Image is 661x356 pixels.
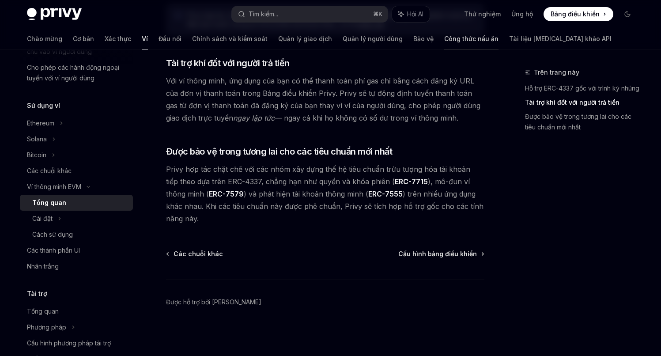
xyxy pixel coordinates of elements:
[20,335,133,351] a: Cấu hình phương pháp tài trợ
[534,68,579,76] font: Trên trang này
[32,231,73,238] font: Cách sử dụng
[551,10,600,18] font: Bảng điều khiển
[159,35,181,42] font: Đầu nối
[174,250,223,258] font: Các chuỗi khác
[20,195,133,211] a: Tổng quan
[20,163,133,179] a: Các chuỗi khác
[407,10,423,18] font: Hỏi AI
[232,6,388,22] button: Tìm kiếm...⌘K
[159,28,181,49] a: Đầu nối
[142,28,148,49] a: Ví
[464,10,501,19] a: Thử nghiệm
[105,35,131,42] font: Xác thực
[166,165,470,186] font: Privy hợp tác chặt chẽ với các nhóm xây dựng thế hệ tiêu chuẩn trừu tượng hóa tài khoản tiếp theo...
[27,262,59,270] font: Nhãn trắng
[166,189,483,223] font: ) trên nhiều ứng dụng khác nhau. Khi các tiêu chuẩn này được phê chuẩn, Privy sẽ tích hợp hỗ trợ ...
[27,151,46,159] font: Bitcoin
[511,10,533,19] a: Ủng hộ
[398,250,483,258] a: Cấu hình bảng điều khiển
[20,242,133,258] a: Các thành phần UI
[525,98,619,106] font: Tài trợ khí đốt với người trả tiền
[544,7,613,21] a: Bảng điều khiển
[278,35,332,42] font: Quản lý giao dịch
[509,35,612,42] font: Tài liệu [MEDICAL_DATA] khảo API
[27,167,72,174] font: Các chuỗi khác
[32,199,66,206] font: Tổng quan
[395,177,428,186] a: ERC-7715
[105,28,131,49] a: Xác thực
[275,114,458,122] font: –– ngay cả khi họ không có số dư trong ví thông minh.
[413,35,434,42] font: Bảo vệ
[378,11,382,17] font: K
[166,298,261,306] font: Được hỗ trợ bởi [PERSON_NAME]
[392,6,430,22] button: Hỏi AI
[525,110,642,134] a: Được bảo vệ trong tương lai cho các tiêu chuẩn mới nhất
[27,102,60,109] font: Sử dụng ví
[398,250,477,258] font: Cấu hình bảng điều khiển
[444,28,499,49] a: Công thức nấu ăn
[27,183,81,190] font: Ví thông minh EVM
[192,35,268,42] font: Chính sách và kiểm soát
[209,189,244,199] a: ERC-7579
[464,10,501,18] font: Thử nghiệm
[27,246,80,254] font: Các thành phần UI
[27,323,66,331] font: Phương pháp
[142,35,148,42] font: Ví
[166,298,261,307] a: Được hỗ trợ bởi [PERSON_NAME]
[373,11,378,17] font: ⌘
[244,189,368,198] font: ) và phát hiện tài khoản thông minh (
[27,64,119,82] font: Cho phép các hành động ngoại tuyến với ví người dùng
[73,28,94,49] a: Cơ bản
[20,227,133,242] a: Cách sử dụng
[27,290,47,297] font: Tài trợ
[166,177,470,198] font: ), mô-đun ví thông minh (
[27,8,82,20] img: logo tối
[525,84,639,92] font: Hỗ trợ ERC-4337 gốc với trình ký nhúng
[166,146,393,157] font: Được bảo vệ trong tương lai cho các tiêu chuẩn mới nhất
[278,28,332,49] a: Quản lý giao dịch
[413,28,434,49] a: Bảo vệ
[343,28,403,49] a: Quản lý người dùng
[27,35,62,42] font: Chào mừng
[27,339,111,347] font: Cấu hình phương pháp tài trợ
[620,7,635,21] button: Chuyển đổi chế độ tối
[525,113,631,131] font: Được bảo vệ trong tương lai cho các tiêu chuẩn mới nhất
[192,28,268,49] a: Chính sách và kiểm soát
[249,10,278,18] font: Tìm kiếm...
[32,215,53,222] font: Cài đặt
[167,250,223,258] a: Các chuỗi khác
[368,189,403,198] font: ERC-7555
[209,189,244,198] font: ERC-7579
[27,119,54,127] font: Ethereum
[166,76,480,122] font: Với ví thông minh, ứng dụng của bạn có thể thanh toán phí gas chỉ bằng cách đăng ký URL của đơn v...
[166,58,290,68] font: Tài trợ khí đốt với người trả tiền
[20,60,133,86] a: Cho phép các hành động ngoại tuyến với ví người dùng
[27,135,47,143] font: Solana
[20,258,133,274] a: Nhãn trắng
[525,81,642,95] a: Hỗ trợ ERC-4337 gốc với trình ký nhúng
[343,35,403,42] font: Quản lý người dùng
[27,307,59,315] font: Tổng quan
[233,114,275,122] font: ngay lập tức
[444,35,499,42] font: Công thức nấu ăn
[73,35,94,42] font: Cơ bản
[20,303,133,319] a: Tổng quan
[509,28,612,49] a: Tài liệu [MEDICAL_DATA] khảo API
[511,10,533,18] font: Ủng hộ
[27,28,62,49] a: Chào mừng
[525,95,642,110] a: Tài trợ khí đốt với người trả tiền
[368,189,403,199] a: ERC-7555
